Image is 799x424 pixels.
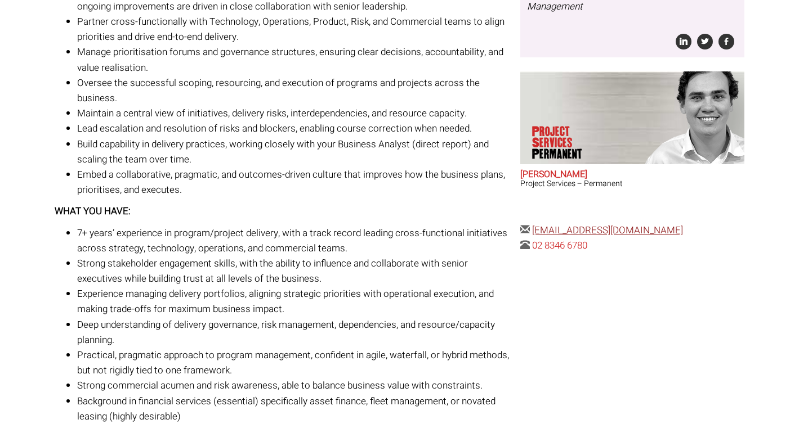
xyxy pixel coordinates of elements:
li: Deep understanding of delivery governance, risk management, dependencies, and resource/capacity p... [77,317,512,348]
li: Build capability in delivery practices, working closely with your Business Analyst (direct report... [77,137,512,167]
li: 7+ years’ experience in program/project delivery, with a track record leading cross-functional in... [77,225,512,256]
li: Maintain a central view of initiatives, delivery risks, interdependencies, and resource capacity. [77,106,512,121]
p: Project Services [532,126,611,160]
li: Strong stakeholder engagement skills, with the ability to influence and collaborate with senior e... [77,256,512,286]
li: Background in financial services (essential) specifically asset finance, fleet management, or nov... [77,394,512,424]
li: Embed a collaborative, pragmatic, and outcomes-driven culture that improves how the business plan... [77,167,512,197]
a: 02 8346 6780 [532,238,587,252]
li: Oversee the successful scoping, resourcing, and execution of programs and projects across the bus... [77,75,512,106]
li: Partner cross-functionally with Technology, Operations, Product, Risk, and Commercial teams to al... [77,14,512,44]
li: Practical, pragmatic approach to program management, confident in agile, waterfall, or hybrid met... [77,348,512,378]
h2: [PERSON_NAME] [520,170,744,180]
h3: Project Services – Permanent [520,179,744,188]
li: Manage prioritisation forums and governance structures, ensuring clear decisions, accountability,... [77,44,512,75]
img: Sam McKay does Project Services Permanent [636,71,744,164]
li: Strong commercial acumen and risk awareness, able to balance business value with constraints. [77,378,512,393]
strong: WHAT YOU HAVE: [55,204,131,218]
li: Lead escalation and resolution of risks and blockers, enabling course correction when needed. [77,121,512,136]
span: Permanent [532,148,611,160]
a: [EMAIL_ADDRESS][DOMAIN_NAME] [532,223,683,237]
li: Experience managing delivery portfolios, aligning strategic priorities with operational execution... [77,286,512,317]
